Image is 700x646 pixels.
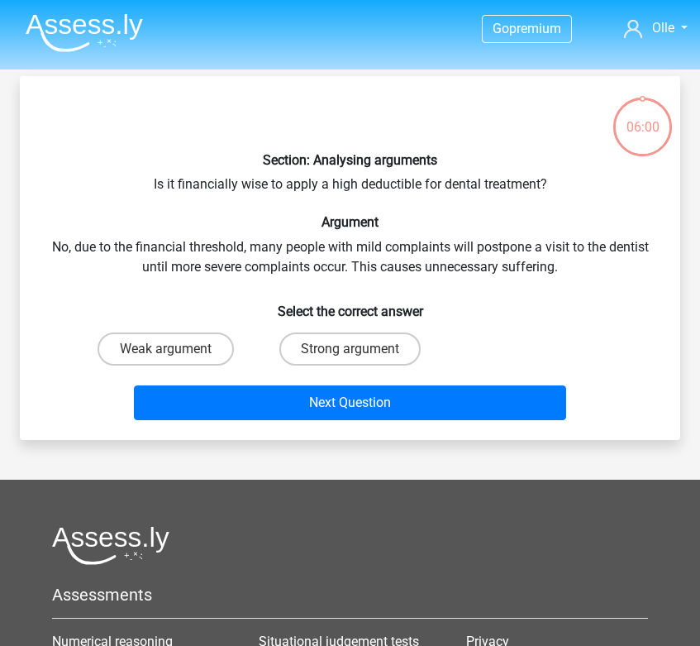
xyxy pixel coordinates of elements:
h6: Select the correct answer [46,290,654,319]
span: Go [493,21,509,36]
label: Weak argument [98,333,235,366]
a: Olle [624,18,688,38]
label: Strong argument [279,333,421,366]
img: Assessly [26,13,143,52]
img: Assessly logo [52,526,169,565]
span: premium [509,21,561,36]
h6: Argument [46,214,654,230]
div: Is it financially wise to apply a high deductible for dental treatment? No, due to the financial ... [26,89,674,427]
a: Gopremium [483,17,571,40]
span: Olle [652,20,674,36]
h6: Section: Analysing arguments [46,152,654,168]
h5: Assessments [52,585,648,605]
button: Next Question [134,385,565,420]
div: 06:00 [612,96,674,137]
